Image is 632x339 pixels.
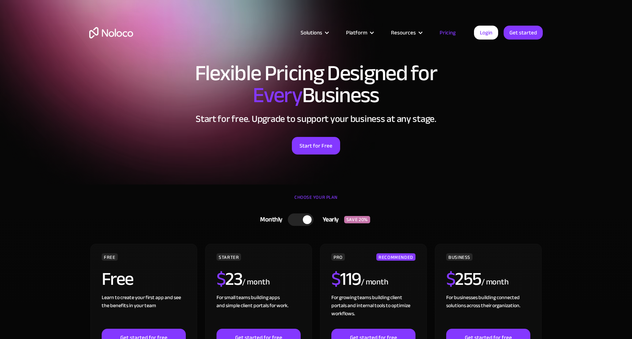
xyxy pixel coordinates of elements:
div: Solutions [301,28,322,37]
h2: Start for free. Upgrade to support your business at any stage. [89,113,543,124]
div: / month [361,276,388,288]
span: $ [446,262,455,296]
span: Every [253,75,302,116]
div: Platform [346,28,367,37]
div: For businesses building connected solutions across their organization. ‍ [446,294,530,329]
div: RECOMMENDED [376,253,415,261]
h2: Free [102,270,133,288]
div: / month [481,276,509,288]
a: Start for Free [292,137,340,154]
h2: 119 [331,270,361,288]
div: Resources [391,28,416,37]
span: $ [331,262,341,296]
span: $ [217,262,226,296]
div: Resources [382,28,430,37]
div: PRO [331,253,345,261]
div: BUSINESS [446,253,473,261]
a: Pricing [430,28,465,37]
div: Solutions [291,28,337,37]
h1: Flexible Pricing Designed for Business [89,62,543,106]
h2: 23 [217,270,242,288]
a: home [89,27,133,38]
div: Monthly [251,214,288,225]
div: CHOOSE YOUR PLAN [89,192,543,210]
div: FREE [102,253,118,261]
h2: 255 [446,270,481,288]
a: Login [474,26,498,40]
div: SAVE 20% [344,216,370,223]
div: For growing teams building client portals and internal tools to optimize workflows. [331,294,415,329]
a: Get started [504,26,543,40]
div: / month [242,276,270,288]
div: Yearly [313,214,344,225]
div: Learn to create your first app and see the benefits in your team ‍ [102,294,186,329]
div: Platform [337,28,382,37]
div: For small teams building apps and simple client portals for work. ‍ [217,294,301,329]
div: STARTER [217,253,241,261]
